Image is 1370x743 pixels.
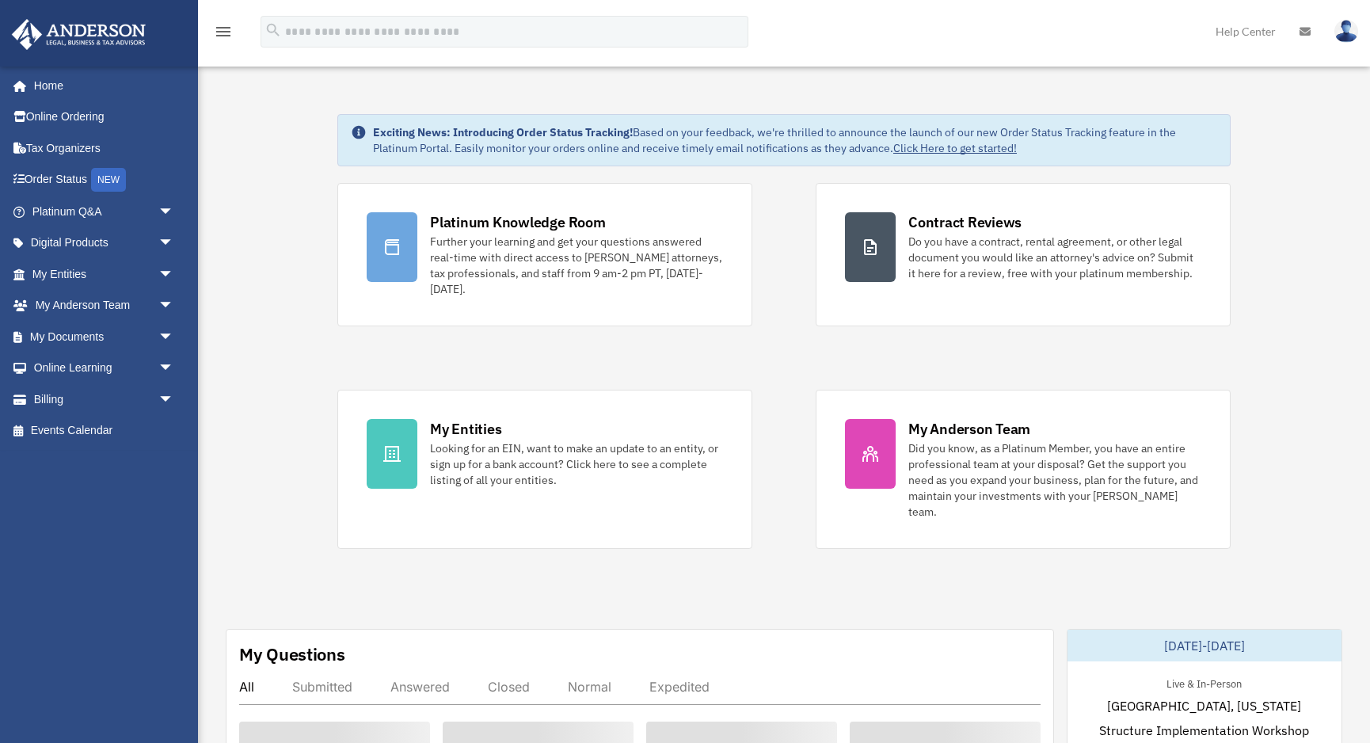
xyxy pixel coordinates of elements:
[7,19,150,50] img: Anderson Advisors Platinum Portal
[11,383,198,415] a: Billingarrow_drop_down
[214,28,233,41] a: menu
[158,290,190,322] span: arrow_drop_down
[430,212,606,232] div: Platinum Knowledge Room
[908,440,1201,520] div: Did you know, as a Platinum Member, you have an entire professional team at your disposal? Get th...
[158,352,190,385] span: arrow_drop_down
[11,415,198,447] a: Events Calendar
[158,383,190,416] span: arrow_drop_down
[11,352,198,384] a: Online Learningarrow_drop_down
[430,234,723,297] div: Further your learning and get your questions answered real-time with direct access to [PERSON_NAM...
[11,321,198,352] a: My Documentsarrow_drop_down
[11,258,198,290] a: My Entitiesarrow_drop_down
[568,679,611,695] div: Normal
[816,183,1231,326] a: Contract Reviews Do you have a contract, rental agreement, or other legal document you would like...
[488,679,530,695] div: Closed
[11,290,198,322] a: My Anderson Teamarrow_drop_down
[239,679,254,695] div: All
[1334,20,1358,43] img: User Pic
[373,124,1217,156] div: Based on your feedback, we're thrilled to announce the launch of our new Order Status Tracking fe...
[390,679,450,695] div: Answered
[292,679,352,695] div: Submitted
[373,125,633,139] strong: Exciting News: Introducing Order Status Tracking!
[908,234,1201,281] div: Do you have a contract, rental agreement, or other legal document you would like an attorney's ad...
[1067,630,1342,661] div: [DATE]-[DATE]
[11,164,198,196] a: Order StatusNEW
[1154,674,1254,691] div: Live & In-Person
[893,141,1017,155] a: Click Here to get started!
[214,22,233,41] i: menu
[11,101,198,133] a: Online Ordering
[158,258,190,291] span: arrow_drop_down
[239,642,345,666] div: My Questions
[11,227,198,259] a: Digital Productsarrow_drop_down
[1107,696,1301,715] span: [GEOGRAPHIC_DATA], [US_STATE]
[11,132,198,164] a: Tax Organizers
[91,168,126,192] div: NEW
[430,419,501,439] div: My Entities
[1099,721,1309,740] span: Structure Implementation Workshop
[908,212,1022,232] div: Contract Reviews
[11,196,198,227] a: Platinum Q&Aarrow_drop_down
[908,419,1030,439] div: My Anderson Team
[11,70,190,101] a: Home
[158,321,190,353] span: arrow_drop_down
[158,196,190,228] span: arrow_drop_down
[264,21,282,39] i: search
[816,390,1231,549] a: My Anderson Team Did you know, as a Platinum Member, you have an entire professional team at your...
[430,440,723,488] div: Looking for an EIN, want to make an update to an entity, or sign up for a bank account? Click her...
[158,227,190,260] span: arrow_drop_down
[337,390,752,549] a: My Entities Looking for an EIN, want to make an update to an entity, or sign up for a bank accoun...
[649,679,710,695] div: Expedited
[337,183,752,326] a: Platinum Knowledge Room Further your learning and get your questions answered real-time with dire...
